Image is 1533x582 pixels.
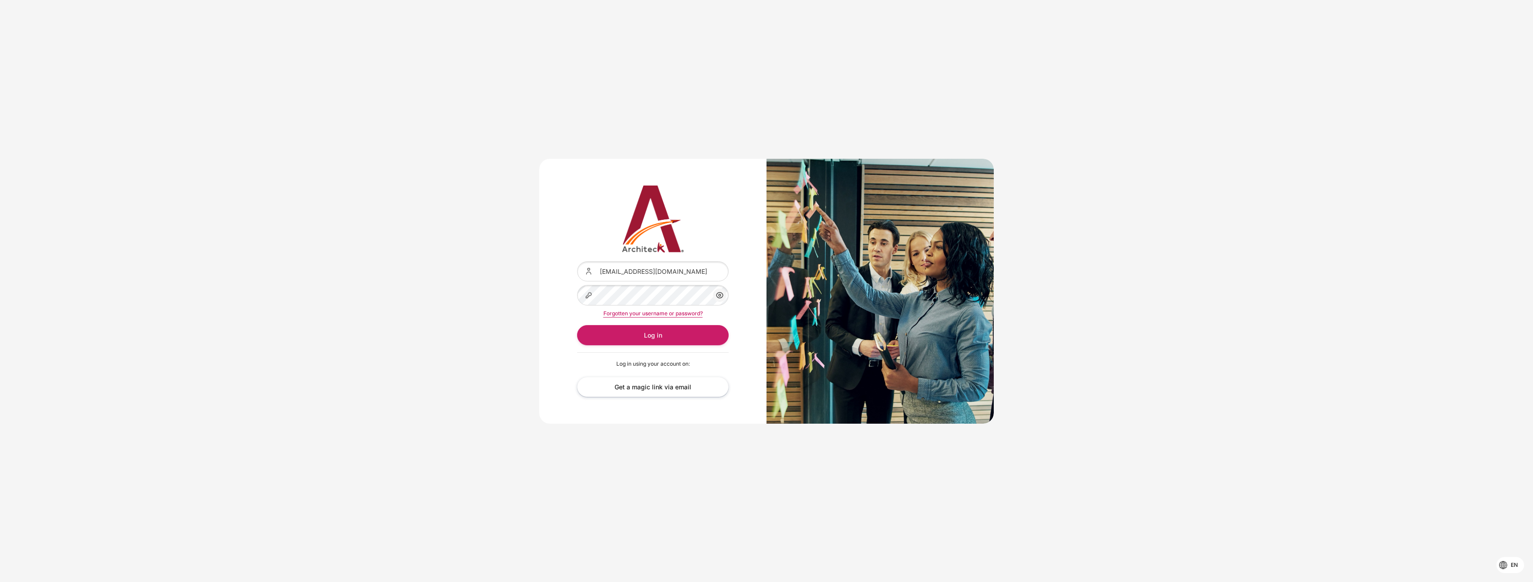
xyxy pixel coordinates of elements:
[577,186,729,252] a: Architeck 12 Architeck 12
[603,310,703,317] a: Forgotten your username or password?
[577,186,729,252] img: Architeck 12
[577,325,729,345] button: Log in
[577,261,729,281] input: Username or email
[577,377,729,397] a: Get a magic link via email
[1511,561,1518,569] span: en
[1496,557,1524,573] button: Languages
[577,360,729,368] p: Log in using your account on:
